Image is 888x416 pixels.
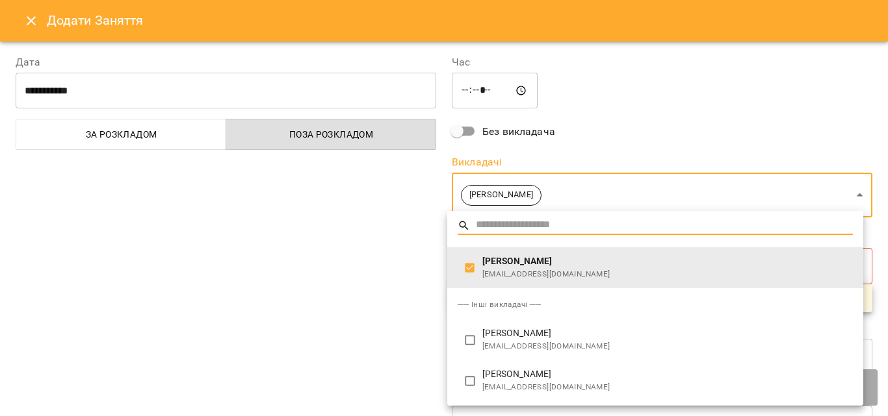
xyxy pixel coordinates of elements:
span: [PERSON_NAME] [482,368,853,381]
span: [PERSON_NAME] [482,327,853,340]
span: [PERSON_NAME] [482,255,853,268]
span: [EMAIL_ADDRESS][DOMAIN_NAME] [482,340,853,353]
span: [EMAIL_ADDRESS][DOMAIN_NAME] [482,381,853,394]
span: [EMAIL_ADDRESS][DOMAIN_NAME] [482,268,853,281]
span: ── Інші викладачі ── [458,300,541,309]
